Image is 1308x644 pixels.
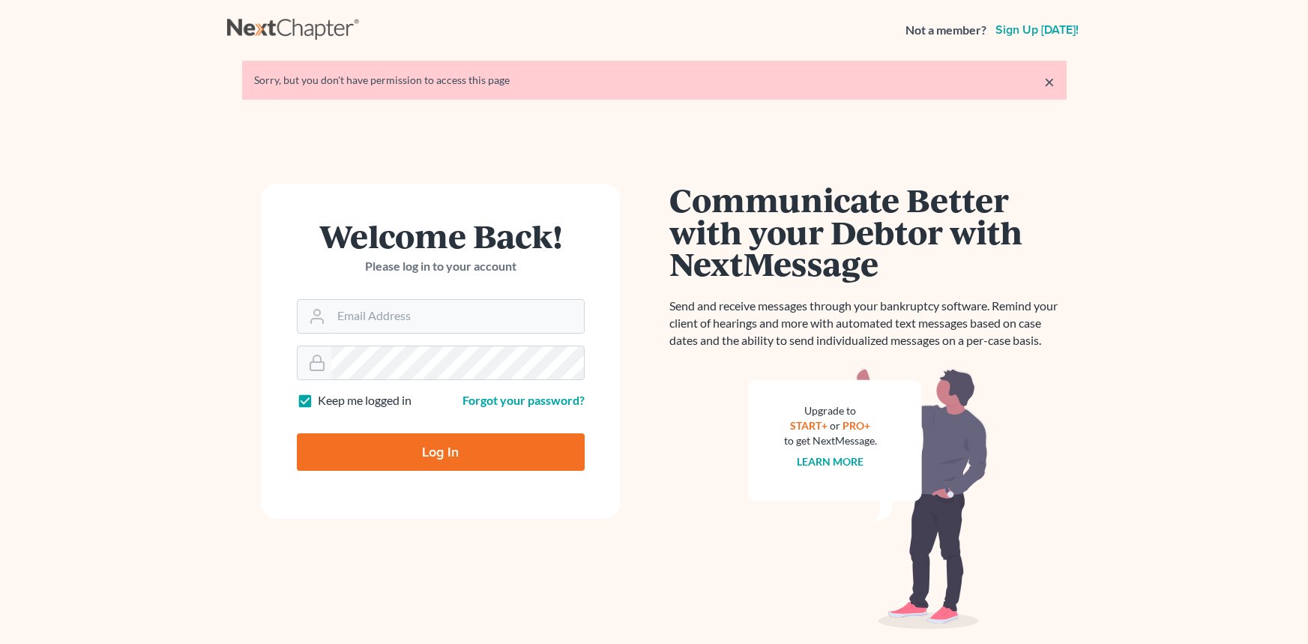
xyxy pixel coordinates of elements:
[784,433,877,448] div: to get NextMessage.
[843,419,870,432] a: PRO+
[331,300,584,333] input: Email Address
[254,73,1055,88] div: Sorry, but you don't have permission to access this page
[669,298,1067,349] p: Send and receive messages through your bankruptcy software. Remind your client of hearings and mo...
[790,419,828,432] a: START+
[748,367,988,630] img: nextmessage_bg-59042aed3d76b12b5cd301f8e5b87938c9018125f34e5fa2b7a6b67550977c72.svg
[297,433,585,471] input: Log In
[669,184,1067,280] h1: Communicate Better with your Debtor with NextMessage
[318,392,412,409] label: Keep me logged in
[905,22,986,39] strong: Not a member?
[1044,73,1055,91] a: ×
[784,403,877,418] div: Upgrade to
[297,258,585,275] p: Please log in to your account
[797,455,864,468] a: Learn more
[992,24,1082,36] a: Sign up [DATE]!
[297,220,585,252] h1: Welcome Back!
[830,419,840,432] span: or
[462,393,585,407] a: Forgot your password?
